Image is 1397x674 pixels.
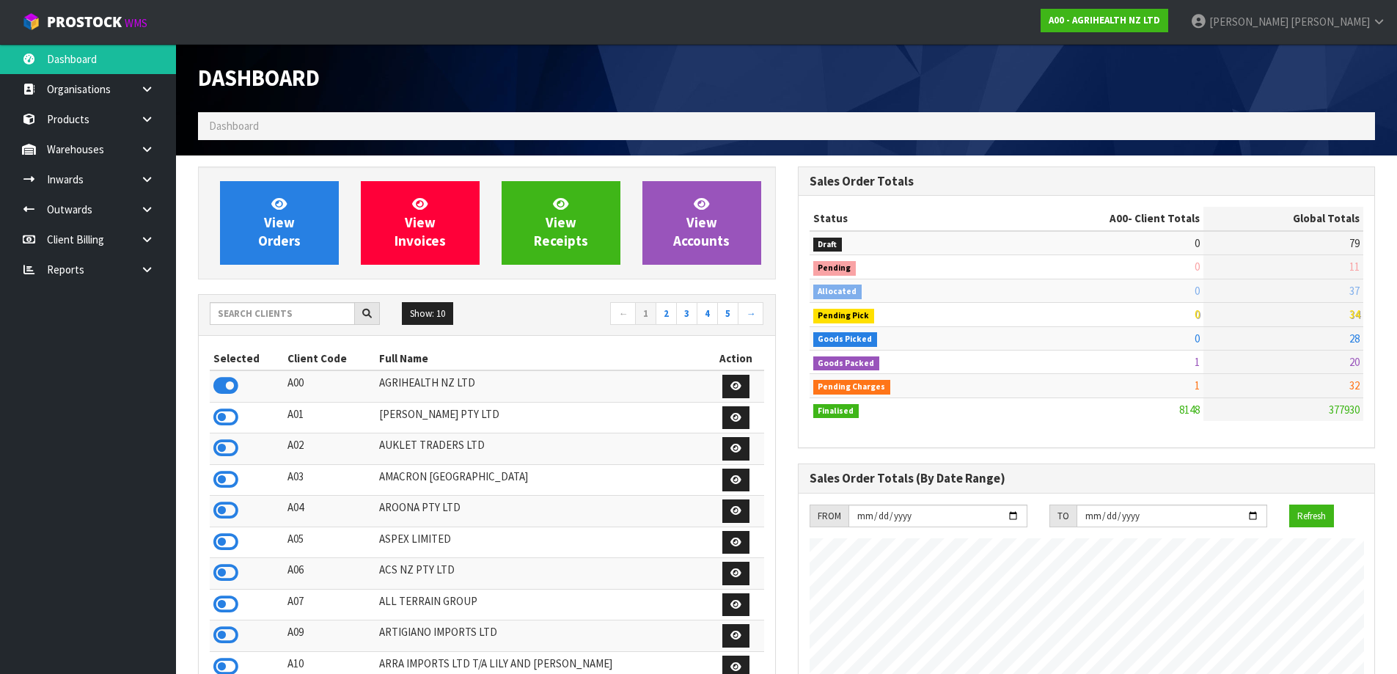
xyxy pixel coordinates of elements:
a: 5 [717,302,738,326]
div: FROM [810,505,848,528]
span: 34 [1349,307,1360,321]
span: Allocated [813,285,862,299]
span: 11 [1349,260,1360,274]
span: 0 [1195,236,1200,250]
span: 20 [1349,355,1360,369]
strong: A00 - AGRIHEALTH NZ LTD [1049,14,1160,26]
a: 3 [676,302,697,326]
td: AGRIHEALTH NZ LTD [375,370,708,402]
td: AROONA PTY LTD [375,496,708,527]
span: 0 [1195,307,1200,321]
td: A00 [284,370,376,402]
td: ACS NZ PTY LTD [375,558,708,590]
span: Pending [813,261,857,276]
span: Finalised [813,404,859,419]
a: 1 [635,302,656,326]
a: ViewInvoices [361,181,480,265]
div: TO [1049,505,1077,528]
th: Status [810,207,993,230]
input: Search clients [210,302,355,325]
span: 8148 [1179,403,1200,417]
span: [PERSON_NAME] [1209,15,1288,29]
span: Goods Packed [813,356,880,371]
th: Client Code [284,347,376,370]
td: ASPEX LIMITED [375,527,708,558]
span: A00 [1110,211,1128,225]
button: Refresh [1289,505,1334,528]
td: AMACRON [GEOGRAPHIC_DATA] [375,464,708,496]
span: 0 [1195,331,1200,345]
button: Show: 10 [402,302,453,326]
td: AUKLET TRADERS LTD [375,433,708,465]
td: A06 [284,558,376,590]
th: - Client Totals [992,207,1203,230]
img: cube-alt.png [22,12,40,31]
span: 0 [1195,260,1200,274]
h3: Sales Order Totals [810,175,1364,188]
a: ViewAccounts [642,181,761,265]
a: 2 [656,302,677,326]
span: 28 [1349,331,1360,345]
small: WMS [125,16,147,30]
h3: Sales Order Totals (By Date Range) [810,472,1364,486]
td: A09 [284,620,376,652]
span: View Orders [258,195,301,250]
span: View Accounts [673,195,730,250]
td: ALL TERRAIN GROUP [375,589,708,620]
th: Action [708,347,764,370]
a: A00 - AGRIHEALTH NZ LTD [1041,9,1168,32]
span: 79 [1349,236,1360,250]
span: 0 [1195,284,1200,298]
td: [PERSON_NAME] PTY LTD [375,402,708,433]
span: 1 [1195,378,1200,392]
td: A02 [284,433,376,465]
span: 377930 [1329,403,1360,417]
span: 37 [1349,284,1360,298]
span: Dashboard [198,64,320,92]
a: ViewOrders [220,181,339,265]
td: A07 [284,589,376,620]
span: Goods Picked [813,332,878,347]
th: Global Totals [1203,207,1363,230]
span: Draft [813,238,843,252]
span: 1 [1195,355,1200,369]
td: ARTIGIANO IMPORTS LTD [375,620,708,652]
a: → [738,302,763,326]
span: [PERSON_NAME] [1291,15,1370,29]
td: A05 [284,527,376,558]
span: Pending Charges [813,380,891,395]
nav: Page navigation [498,302,764,328]
th: Selected [210,347,284,370]
span: View Receipts [534,195,588,250]
a: ← [610,302,636,326]
a: 4 [697,302,718,326]
td: A03 [284,464,376,496]
span: View Invoices [395,195,446,250]
td: A04 [284,496,376,527]
span: ProStock [47,12,122,32]
span: Pending Pick [813,309,875,323]
td: A01 [284,402,376,433]
span: 32 [1349,378,1360,392]
th: Full Name [375,347,708,370]
a: ViewReceipts [502,181,620,265]
span: Dashboard [209,119,259,133]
